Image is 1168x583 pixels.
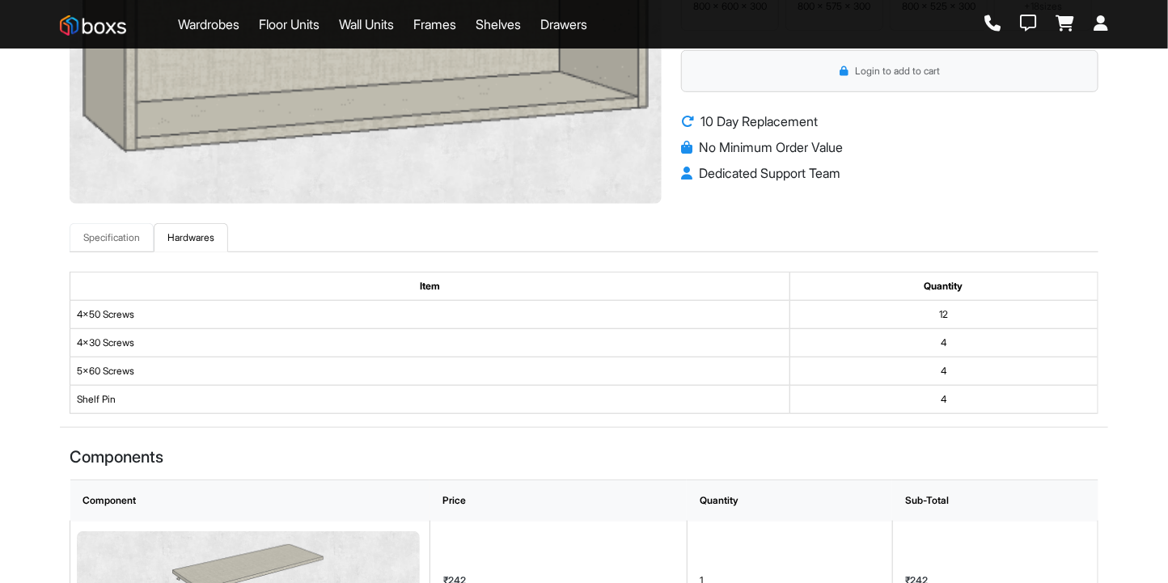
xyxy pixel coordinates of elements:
[413,15,456,34] a: Frames
[855,64,940,78] span: Login to add to cart
[681,137,1098,157] li: No Minimum Order Value
[892,480,1098,522] th: Sub-Total
[70,386,790,414] td: Shelf Pin
[540,15,587,34] a: Drawers
[339,15,394,34] a: Wall Units
[789,357,1098,386] td: 4
[681,112,1098,131] li: 10 Day Replacement
[154,223,228,252] a: Hardwares
[687,480,892,522] th: Quantity
[70,447,1098,467] h4: Components
[70,272,790,301] th: Item
[476,15,521,34] a: Shelves
[60,15,126,36] img: Boxs Store logo
[70,301,790,329] td: 4x50 Screws
[70,329,790,357] td: 4x30 Screws
[70,223,154,252] a: Specification
[70,357,790,386] td: 5x60 Screws
[789,329,1098,357] td: 4
[789,386,1098,414] td: 4
[259,15,320,34] a: Floor Units
[789,301,1098,329] td: 12
[789,272,1098,301] th: Quantity
[681,163,1098,183] li: Dedicated Support Team
[70,480,430,522] th: Component
[1094,15,1108,33] a: Login
[430,480,687,522] th: Price
[178,15,239,34] a: Wardrobes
